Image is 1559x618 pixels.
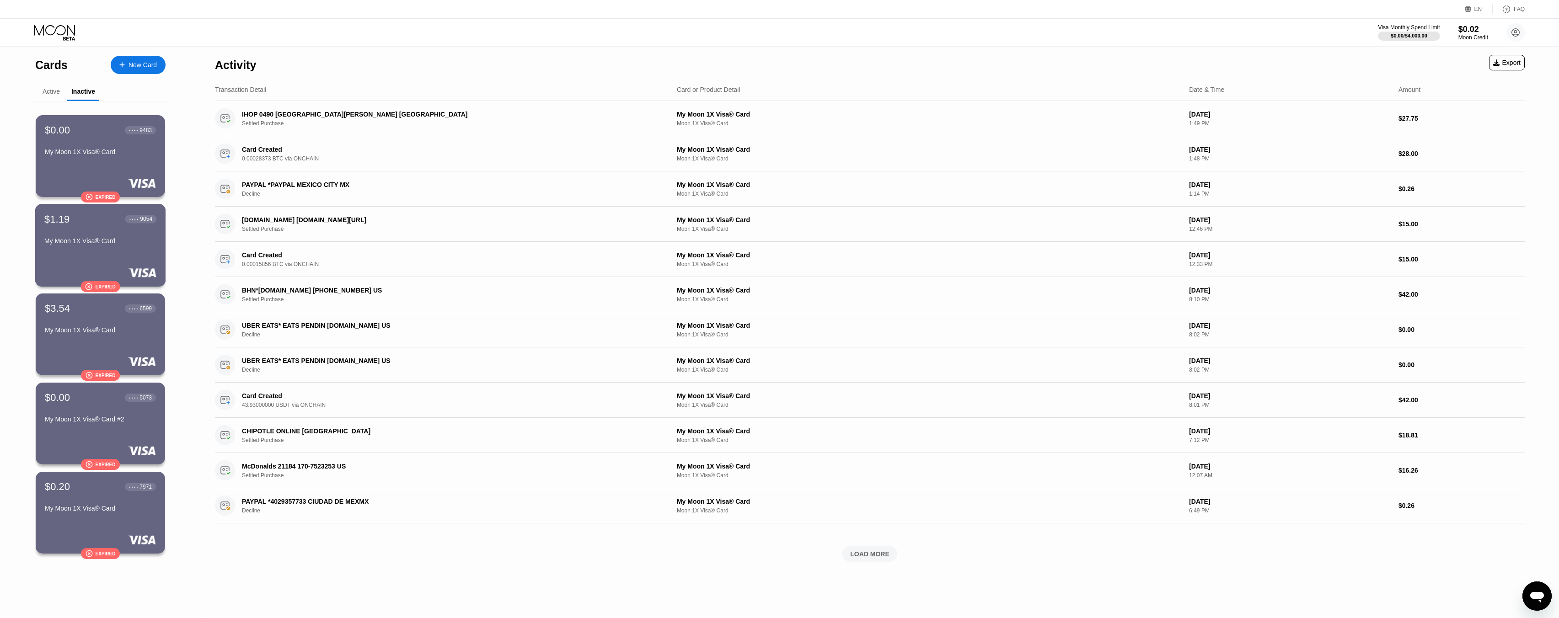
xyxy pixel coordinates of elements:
[1189,498,1391,505] div: [DATE]
[111,56,166,74] div: New Card
[1189,181,1391,188] div: [DATE]
[96,462,116,467] div: Expired
[86,550,93,558] div: 
[677,296,1182,303] div: Moon 1X Visa® Card
[677,111,1182,118] div: My Moon 1X Visa® Card
[242,331,651,338] div: Decline
[677,155,1182,162] div: Moon 1X Visa® Card
[1189,86,1224,93] div: Date & Time
[1189,357,1391,364] div: [DATE]
[96,195,116,200] div: Expired
[215,59,256,72] div: Activity
[242,181,622,188] div: PAYPAL *PAYPAL MEXICO CITY MX
[677,146,1182,153] div: My Moon 1X Visa® Card
[129,218,139,220] div: ● ● ● ●
[86,461,93,469] div: 
[1398,150,1525,157] div: $28.00
[215,453,1525,488] div: McDonalds 21184 170-7523253 USSettled PurchaseMy Moon 1X Visa® CardMoon 1X Visa® Card[DATE]12:07 ...
[36,383,165,464] div: $0.00● ● ● ●5073My Moon 1X Visa® Card #2Expired
[1398,502,1525,509] div: $0.26
[86,372,93,379] div: 
[1398,361,1525,368] div: $0.00
[1398,396,1525,404] div: $42.00
[242,437,651,443] div: Settled Purchase
[215,488,1525,523] div: PAYPAL *4029357733 CIUDAD DE MEXMXDeclineMy Moon 1X Visa® CardMoon 1X Visa® Card[DATE]6:49 PM$0.26
[45,416,156,423] div: My Moon 1X Visa® Card #2
[45,124,70,136] div: $0.00
[677,392,1182,400] div: My Moon 1X Visa® Card
[242,472,651,479] div: Settled Purchase
[1189,287,1391,294] div: [DATE]
[850,550,889,558] div: LOAD MORE
[242,322,622,329] div: UBER EATS* EATS PENDIN [DOMAIN_NAME] US
[1189,146,1391,153] div: [DATE]
[215,242,1525,277] div: Card Created0.00015856 BTC via ONCHAINMy Moon 1X Visa® CardMoon 1X Visa® Card[DATE]12:33 PM$15.00
[1378,24,1440,31] div: Visa Monthly Spend Limit
[129,129,138,132] div: ● ● ● ●
[1493,5,1525,14] div: FAQ
[36,204,165,286] div: $1.19● ● ● ●9054My Moon 1X Visa® CardExpired
[215,418,1525,453] div: CHIPOTLE ONLINE [GEOGRAPHIC_DATA]Settled PurchaseMy Moon 1X Visa® CardMoon 1X Visa® Card[DATE]7:1...
[1398,220,1525,228] div: $15.00
[677,86,740,93] div: Card or Product Detail
[1189,463,1391,470] div: [DATE]
[242,367,651,373] div: Decline
[1189,507,1391,514] div: 6:49 PM
[1391,33,1427,38] div: $0.00 / $4,000.00
[1398,86,1420,93] div: Amount
[1189,251,1391,259] div: [DATE]
[677,331,1182,338] div: Moon 1X Visa® Card
[215,347,1525,383] div: UBER EATS* EATS PENDIN [DOMAIN_NAME] USDeclineMy Moon 1X Visa® CardMoon 1X Visa® Card[DATE]8:02 P...
[44,213,70,225] div: $1.19
[1458,25,1488,34] div: $0.02
[677,427,1182,435] div: My Moon 1X Visa® Card
[677,251,1182,259] div: My Moon 1X Visa® Card
[677,357,1182,364] div: My Moon 1X Visa® Card
[86,193,93,201] div: 
[1398,326,1525,333] div: $0.00
[43,88,60,95] div: Active
[242,287,622,294] div: BHN*[DOMAIN_NAME] [PHONE_NUMBER] US
[35,59,68,72] div: Cards
[85,282,92,290] div: 
[96,551,116,556] div: Expired
[1189,367,1391,373] div: 8:02 PM
[129,61,157,69] div: New Card
[139,484,152,490] div: 7971
[1189,216,1391,224] div: [DATE]
[1189,402,1391,408] div: 8:01 PM
[677,472,1182,479] div: Moon 1X Visa® Card
[242,402,651,408] div: 43.93000000 USDT via ONCHAIN
[1189,155,1391,162] div: 1:48 PM
[215,101,1525,136] div: IHOP 0490 [GEOGRAPHIC_DATA][PERSON_NAME] [GEOGRAPHIC_DATA]Settled PurchaseMy Moon 1X Visa® CardMo...
[677,120,1182,127] div: Moon 1X Visa® Card
[677,437,1182,443] div: Moon 1X Visa® Card
[71,88,95,95] div: Inactive
[677,261,1182,267] div: Moon 1X Visa® Card
[1398,256,1525,263] div: $15.00
[1398,115,1525,122] div: $27.75
[242,155,651,162] div: 0.00028373 BTC via ONCHAIN
[1522,581,1552,611] iframe: Button to launch messaging window
[242,216,622,224] div: [DOMAIN_NAME] [DOMAIN_NAME][URL]
[1189,472,1391,479] div: 12:07 AM
[1189,392,1391,400] div: [DATE]
[677,367,1182,373] div: Moon 1X Visa® Card
[36,115,165,197] div: $0.00● ● ● ●9483My Moon 1X Visa® CardExpired
[677,287,1182,294] div: My Moon 1X Visa® Card
[242,427,622,435] div: CHIPOTLE ONLINE [GEOGRAPHIC_DATA]
[45,303,70,314] div: $3.54
[139,394,152,401] div: 5073
[242,111,622,118] div: IHOP 0490 [GEOGRAPHIC_DATA][PERSON_NAME] [GEOGRAPHIC_DATA]
[95,284,115,289] div: Expired
[129,396,138,399] div: ● ● ● ●
[215,207,1525,242] div: [DOMAIN_NAME] [DOMAIN_NAME][URL]Settled PurchaseMy Moon 1X Visa® CardMoon 1X Visa® Card[DATE]12:4...
[242,392,622,400] div: Card Created
[1189,191,1391,197] div: 1:14 PM
[1189,111,1391,118] div: [DATE]
[45,481,70,493] div: $0.20
[215,136,1525,171] div: Card Created0.00028373 BTC via ONCHAINMy Moon 1X Visa® CardMoon 1X Visa® Card[DATE]1:48 PM$28.00
[1514,6,1525,12] div: FAQ
[242,146,622,153] div: Card Created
